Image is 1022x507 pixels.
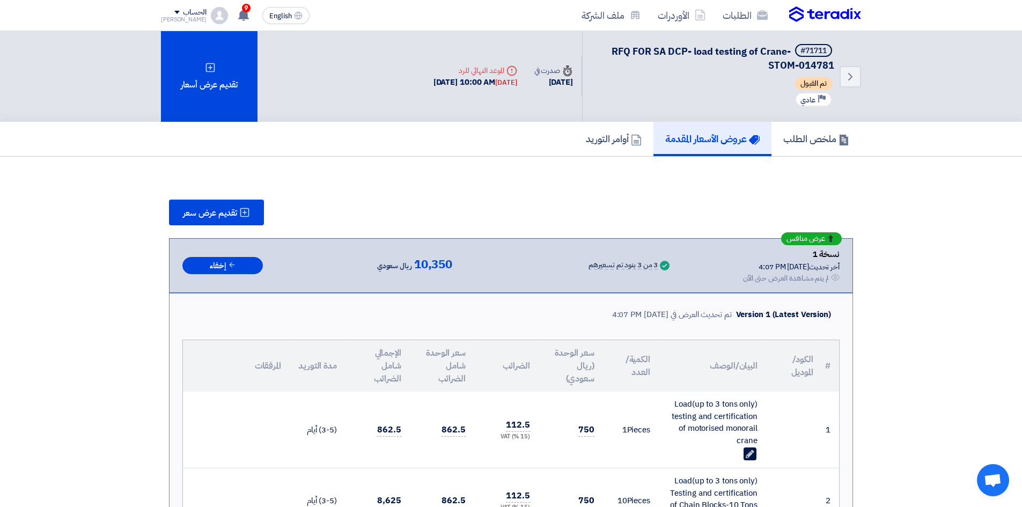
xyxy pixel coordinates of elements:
a: ملخص الطلب [771,122,861,156]
h5: ملخص الطلب [783,133,849,145]
span: 112.5 [506,418,530,432]
span: 750 [578,423,594,437]
span: ريال سعودي [377,260,412,273]
th: الإجمالي شامل الضرائب [345,340,410,392]
th: المرفقات [183,340,290,392]
div: الحساب [183,8,206,17]
div: أخر تحديث [DATE] 4:07 PM [743,261,840,273]
span: RFQ FOR SA DCP- load testing of Crane-STOM-014781 [612,44,834,72]
span: 9 [242,4,251,12]
a: الأوردرات [649,3,714,28]
div: Version 1 (Latest Version) [736,308,831,321]
div: 3 من 3 بنود تم تسعيرهم [589,261,658,270]
th: سعر الوحدة (ريال سعودي) [539,340,603,392]
div: (15 %) VAT [483,432,530,442]
span: تقديم عرض سعر [183,209,237,217]
div: لم يتم مشاهدة العرض حتى الآن [743,273,829,284]
button: إخفاء [182,257,263,275]
div: تم تحديث العرض في [DATE] 4:07 PM [612,308,732,321]
th: الضرائب [474,340,539,392]
img: profile_test.png [211,7,228,24]
td: Pieces [603,392,659,468]
a: عروض الأسعار المقدمة [653,122,771,156]
span: 10 [617,495,627,506]
th: مدة التوريد [290,340,345,392]
span: 112.5 [506,489,530,503]
h5: عروض الأسعار المقدمة [665,133,760,145]
div: الموعد النهائي للرد [433,65,517,76]
span: 862.5 [442,423,466,437]
span: تم القبول [795,77,832,90]
td: 1 [822,392,839,468]
div: صدرت في [534,65,573,76]
td: (3-5) أيام [290,392,345,468]
span: 862.5 [377,423,401,437]
div: [DATE] [534,76,573,89]
a: الطلبات [714,3,776,28]
img: Teradix logo [789,6,861,23]
h5: RFQ FOR SA DCP- load testing of Crane-STOM-014781 [595,44,834,72]
span: 10,350 [414,258,452,271]
a: أوامر التوريد [574,122,653,156]
div: [PERSON_NAME] [161,17,207,23]
div: نسخة 1 [743,247,840,261]
span: 1 [622,424,627,436]
div: Open chat [977,464,1009,496]
div: [DATE] [495,77,517,88]
th: سعر الوحدة شامل الضرائب [410,340,474,392]
th: الكمية/العدد [603,340,659,392]
th: البيان/الوصف [659,340,766,392]
div: #71711 [800,47,827,55]
div: (up to 3 tons only)Load testing and certification of motorised monorail crane [667,398,758,446]
a: ملف الشركة [573,3,649,28]
th: الكود/الموديل [766,340,822,392]
th: # [822,340,839,392]
div: [DATE] 10:00 AM [433,76,517,89]
button: English [262,7,310,24]
h5: أوامر التوريد [586,133,642,145]
div: تقديم عرض أسعار [161,31,258,122]
span: عرض منافس [786,235,825,243]
span: عادي [800,95,815,105]
span: English [269,12,292,20]
button: تقديم عرض سعر [169,200,264,225]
